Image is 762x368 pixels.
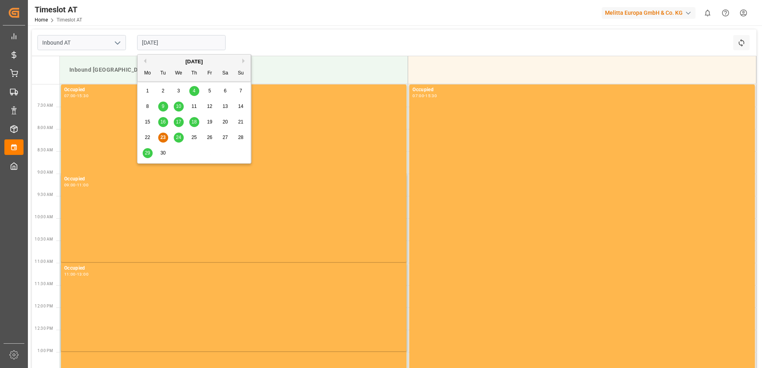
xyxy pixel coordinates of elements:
span: 4 [193,88,196,94]
span: 1 [146,88,149,94]
div: Choose Monday, September 15th, 2025 [143,117,153,127]
div: Tu [158,69,168,78]
div: Choose Friday, September 19th, 2025 [205,117,215,127]
input: DD.MM.YYYY [137,35,226,50]
div: Fr [205,69,215,78]
div: - [76,94,77,98]
span: 11 [191,104,196,109]
div: - [76,272,77,276]
span: 11:30 AM [35,282,53,286]
span: 9:30 AM [37,192,53,197]
div: Choose Thursday, September 25th, 2025 [189,133,199,143]
div: Sa [220,69,230,78]
div: Choose Sunday, September 28th, 2025 [236,133,246,143]
span: 12:30 PM [35,326,53,331]
div: Choose Saturday, September 6th, 2025 [220,86,230,96]
div: Occupied [412,86,752,94]
div: 11:00 [77,183,88,187]
div: Mo [143,69,153,78]
span: 12 [207,104,212,109]
span: 18 [191,119,196,125]
span: 24 [176,135,181,140]
button: Previous Month [141,59,146,63]
div: Choose Tuesday, September 16th, 2025 [158,117,168,127]
div: Occupied [64,175,403,183]
span: 7 [240,88,242,94]
div: Choose Saturday, September 20th, 2025 [220,117,230,127]
div: 07:00 [412,94,424,98]
div: Choose Monday, September 8th, 2025 [143,102,153,112]
span: 10:00 AM [35,215,53,219]
span: 9 [162,104,165,109]
span: 10 [176,104,181,109]
div: Choose Monday, September 22nd, 2025 [143,133,153,143]
div: Choose Wednesday, September 17th, 2025 [174,117,184,127]
div: Choose Wednesday, September 10th, 2025 [174,102,184,112]
span: 2 [162,88,165,94]
div: Choose Monday, September 1st, 2025 [143,86,153,96]
div: Choose Friday, September 26th, 2025 [205,133,215,143]
span: 21 [238,119,243,125]
span: 10:30 AM [35,237,53,241]
div: [DATE] [137,58,251,66]
button: Help Center [717,4,735,22]
div: Timeslot AT [35,4,82,16]
div: Occupied [64,86,403,94]
span: 30 [160,150,165,156]
span: 15 [145,119,150,125]
span: 11:00 AM [35,259,53,264]
span: 17 [176,119,181,125]
div: Choose Saturday, September 13th, 2025 [220,102,230,112]
button: open menu [111,37,123,49]
div: Su [236,69,246,78]
div: Choose Thursday, September 4th, 2025 [189,86,199,96]
div: Melitta Europa GmbH & Co. KG [602,7,695,19]
span: 22 [145,135,150,140]
div: We [174,69,184,78]
span: 8:30 AM [37,148,53,152]
button: Next Month [242,59,247,63]
span: 6 [224,88,227,94]
span: 14 [238,104,243,109]
div: 11:00 [64,272,76,276]
span: 25 [191,135,196,140]
span: 20 [222,119,228,125]
div: 07:00 [64,94,76,98]
div: Choose Wednesday, September 24th, 2025 [174,133,184,143]
span: 12:00 PM [35,304,53,308]
span: 9:00 AM [37,170,53,174]
span: 19 [207,119,212,125]
span: 27 [222,135,228,140]
div: Choose Friday, September 5th, 2025 [205,86,215,96]
div: 09:00 [64,183,76,187]
div: Choose Thursday, September 18th, 2025 [189,117,199,127]
span: 13 [222,104,228,109]
div: Choose Friday, September 12th, 2025 [205,102,215,112]
span: 8:00 AM [37,125,53,130]
div: Th [189,69,199,78]
span: 16 [160,119,165,125]
div: Choose Thursday, September 11th, 2025 [189,102,199,112]
span: 3 [177,88,180,94]
div: Choose Tuesday, September 30th, 2025 [158,148,168,158]
span: 29 [145,150,150,156]
span: 8 [146,104,149,109]
div: - [424,94,425,98]
span: 26 [207,135,212,140]
span: 5 [208,88,211,94]
a: Home [35,17,48,23]
div: Choose Tuesday, September 23rd, 2025 [158,133,168,143]
div: Choose Sunday, September 7th, 2025 [236,86,246,96]
div: Choose Monday, September 29th, 2025 [143,148,153,158]
div: Choose Wednesday, September 3rd, 2025 [174,86,184,96]
div: - [76,183,77,187]
div: 15:30 [425,94,437,98]
span: 1:00 PM [37,348,53,353]
div: Choose Sunday, September 21st, 2025 [236,117,246,127]
div: Choose Tuesday, September 9th, 2025 [158,102,168,112]
span: 28 [238,135,243,140]
button: show 0 new notifications [699,4,717,22]
div: Inbound [GEOGRAPHIC_DATA] [66,63,401,77]
span: 7:30 AM [37,103,53,108]
div: Choose Saturday, September 27th, 2025 [220,133,230,143]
